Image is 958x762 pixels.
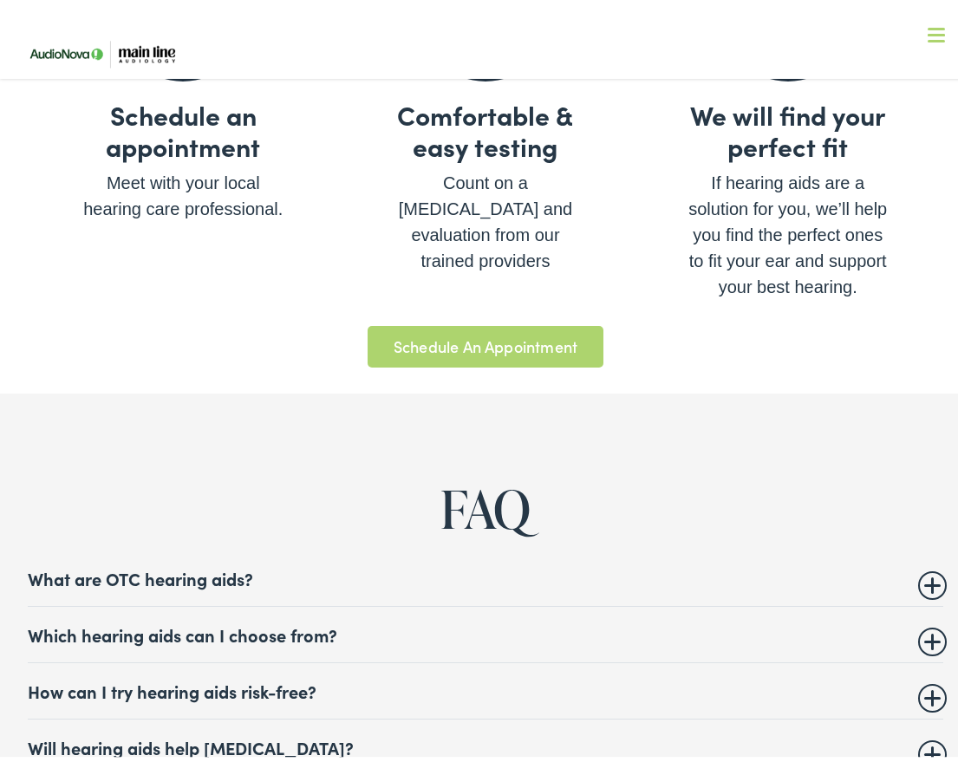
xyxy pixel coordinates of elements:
h2: FAQ [28,475,943,532]
a: Schedule An Appointment [368,321,603,362]
h3: We will find your perfect fit [687,94,889,156]
summary: Will hearing aids help [MEDICAL_DATA]? [28,732,943,752]
p: Count on a [MEDICAL_DATA] and evaluation from our trained providers [385,165,587,269]
summary: Which hearing aids can I choose from? [28,619,943,640]
p: If hearing aids are a solution for you, we’ll help you find the perfect ones to fit your ear and ... [687,165,889,295]
h3: Comfortable & easy testing [385,94,587,156]
a: What We Offer [32,69,951,123]
p: Meet with your local hearing care professional. [82,165,284,217]
summary: How can I try hearing aids risk-free? [28,675,943,696]
h3: Schedule an appointment [82,94,284,156]
summary: What are OTC hearing aids? [28,563,943,583]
